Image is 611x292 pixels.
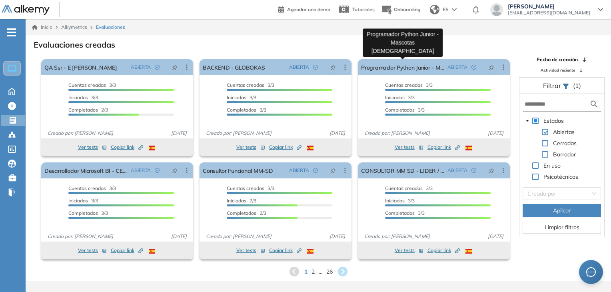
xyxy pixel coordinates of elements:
[427,247,460,254] span: Copiar link
[489,167,494,174] span: pushpin
[485,233,507,240] span: [DATE]
[541,67,575,73] span: Actividad reciente
[96,24,125,31] span: Evaluaciones
[542,116,565,126] span: Estados
[385,185,423,191] span: Cuentas creadas
[483,164,500,177] button: pushpin
[385,210,425,216] span: 3/3
[2,5,50,15] img: Logo
[289,64,309,71] span: ABIERTA
[111,142,143,152] button: Copiar link
[471,168,476,173] span: check-circle
[385,198,405,204] span: Iniciadas
[149,146,155,150] img: ESP
[155,168,160,173] span: check-circle
[465,146,472,150] img: ESP
[326,268,333,276] span: 26
[553,128,575,136] span: Abiertas
[471,65,476,70] span: check-circle
[525,119,529,123] span: caret-down
[394,6,420,12] span: Onboarding
[485,130,507,137] span: [DATE]
[68,185,116,191] span: 3/3
[430,5,439,14] img: world
[68,185,106,191] span: Cuentas creadas
[68,198,88,204] span: Iniciadas
[508,10,590,16] span: [EMAIL_ADDRESS][DOMAIN_NAME]
[427,246,460,255] button: Copiar link
[452,8,457,11] img: arrow
[68,210,98,216] span: Completados
[326,233,348,240] span: [DATE]
[68,94,98,100] span: 3/3
[227,198,256,204] span: 2/3
[307,249,313,254] img: ESP
[489,64,494,70] span: pushpin
[330,64,336,70] span: pushpin
[465,249,472,254] img: ESP
[553,206,571,215] span: Aplicar
[523,204,601,217] button: Aplicar
[61,24,87,30] span: Alkymetrics
[313,65,318,70] span: check-circle
[551,150,577,159] span: Borrador
[172,64,178,70] span: pushpin
[155,65,160,70] span: check-circle
[551,127,576,137] span: Abiertas
[227,94,246,100] span: Iniciadas
[523,221,601,234] button: Limpiar filtros
[68,198,98,204] span: 3/3
[543,117,564,124] span: Estados
[44,162,128,178] a: Desarrollador Microsoft BI - CENTRO
[508,3,590,10] span: [PERSON_NAME]
[44,130,116,137] span: Creado por: [PERSON_NAME]
[68,82,106,88] span: Cuentas creadas
[311,268,315,276] span: 2
[111,246,143,255] button: Copiar link
[352,6,375,12] span: Tutoriales
[313,168,318,173] span: check-circle
[385,185,433,191] span: 3/3
[395,142,423,152] button: Ver tests
[483,61,500,74] button: pushpin
[227,107,256,113] span: Completados
[363,28,443,57] div: Programador Python Junior - Mascotas [DEMOGRAPHIC_DATA]
[553,140,577,147] span: Cerradas
[385,94,405,100] span: Iniciadas
[131,64,151,71] span: ABIERTA
[447,64,467,71] span: ABIERTA
[287,6,330,12] span: Agendar una demo
[68,82,116,88] span: 3/3
[443,6,449,13] span: ES
[68,107,108,113] span: 2/3
[34,40,115,50] h3: Evaluaciones creadas
[385,107,415,113] span: Completados
[68,210,108,216] span: 3/3
[304,268,307,276] span: 1
[203,233,275,240] span: Creado por: [PERSON_NAME]
[111,144,143,151] span: Copiar link
[78,246,107,255] button: Ver tests
[427,144,460,151] span: Copiar link
[551,138,578,148] span: Cerradas
[236,142,265,152] button: Ver tests
[7,32,16,33] i: -
[324,61,342,74] button: pushpin
[227,210,266,216] span: 2/3
[166,61,184,74] button: pushpin
[227,198,246,204] span: Iniciadas
[361,59,444,75] a: Programador Python Junior - Mascotas [DEMOGRAPHIC_DATA]
[203,162,273,178] a: Consultor Funcional MM-SD
[385,210,415,216] span: Completados
[543,82,563,90] span: Filtrar
[545,223,579,232] span: Limpiar filtros
[361,162,444,178] a: CONSULTOR MM SD - LIDER / IBM COLOMBIA
[289,167,309,174] span: ABIERTA
[203,59,265,75] a: BACKEND - GLOBOKAS
[319,268,322,276] span: ...
[324,164,342,177] button: pushpin
[543,173,578,180] span: Psicotécnicos
[278,4,330,14] a: Agendar una demo
[44,59,117,75] a: QA Ssr - E [PERSON_NAME]
[395,246,423,255] button: Ver tests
